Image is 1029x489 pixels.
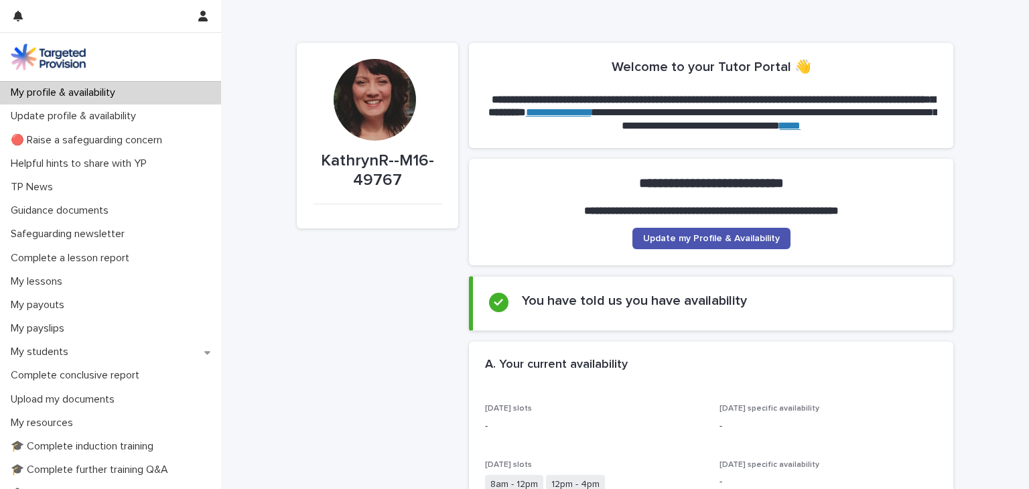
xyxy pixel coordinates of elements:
[5,228,135,240] p: Safeguarding newsletter
[313,151,442,190] p: KathrynR--M16-49767
[5,204,119,217] p: Guidance documents
[5,464,179,476] p: 🎓 Complete further training Q&A
[522,293,747,309] h2: You have told us you have availability
[485,461,532,469] span: [DATE] slots
[5,134,173,147] p: 🔴 Raise a safeguarding concern
[5,440,164,453] p: 🎓 Complete induction training
[719,475,938,489] p: -
[5,346,79,358] p: My students
[5,110,147,123] p: Update profile & availability
[5,86,126,99] p: My profile & availability
[719,405,819,413] span: [DATE] specific availability
[485,358,628,372] h2: A. Your current availability
[5,275,73,288] p: My lessons
[719,461,819,469] span: [DATE] specific availability
[5,252,140,265] p: Complete a lesson report
[632,228,791,249] a: Update my Profile & Availability
[11,44,86,70] img: M5nRWzHhSzIhMunXDL62
[5,299,75,311] p: My payouts
[485,419,703,433] p: -
[5,417,84,429] p: My resources
[5,322,75,335] p: My payslips
[5,157,157,170] p: Helpful hints to share with YP
[719,419,938,433] p: -
[5,393,125,406] p: Upload my documents
[485,405,532,413] span: [DATE] slots
[643,234,780,243] span: Update my Profile & Availability
[5,369,150,382] p: Complete conclusive report
[5,181,64,194] p: TP News
[612,59,811,75] h2: Welcome to your Tutor Portal 👋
